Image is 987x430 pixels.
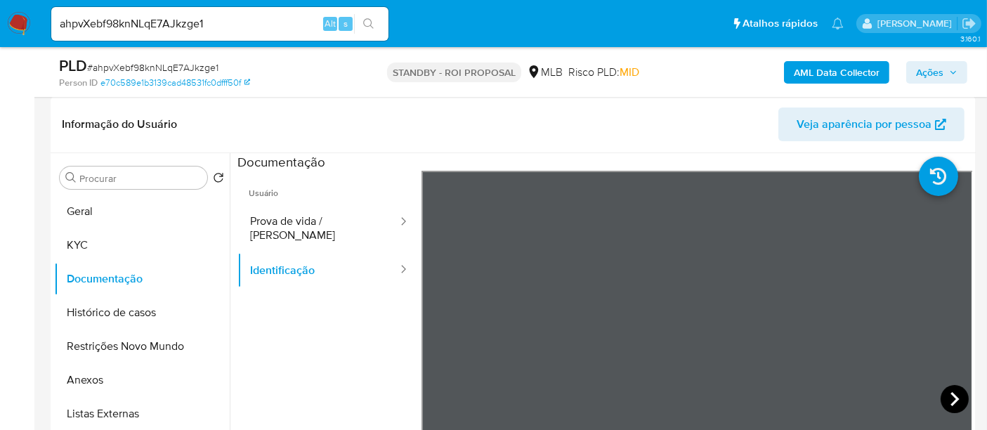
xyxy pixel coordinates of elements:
a: Sair [962,16,976,31]
span: s [344,17,348,30]
span: Risco PLD: [568,65,639,80]
a: Notificações [832,18,844,30]
a: e70c589e1b3139cad48531fc0dfff50f [100,77,250,89]
span: Atalhos rápidos [743,16,818,31]
button: Geral [54,195,230,228]
b: AML Data Collector [794,61,880,84]
h1: Informação do Usuário [62,117,177,131]
b: Person ID [59,77,98,89]
button: Veja aparência por pessoa [778,107,965,141]
div: MLB [527,65,563,80]
input: Procurar [79,172,202,185]
span: MID [620,64,639,80]
p: STANDBY - ROI PROPOSAL [387,63,521,82]
span: 3.160.1 [960,33,980,44]
p: erico.trevizan@mercadopago.com.br [877,17,957,30]
button: Procurar [65,172,77,183]
button: KYC [54,228,230,262]
span: Veja aparência por pessoa [797,107,932,141]
span: # ahpvXebf98knNLqE7AJkzge1 [87,60,218,74]
button: Anexos [54,363,230,397]
button: Ações [906,61,967,84]
button: Retornar ao pedido padrão [213,172,224,188]
span: Alt [325,17,336,30]
input: Pesquise usuários ou casos... [51,15,388,33]
button: Documentação [54,262,230,296]
b: PLD [59,54,87,77]
button: Histórico de casos [54,296,230,330]
button: AML Data Collector [784,61,889,84]
button: search-icon [354,14,383,34]
span: Ações [916,61,943,84]
button: Restrições Novo Mundo [54,330,230,363]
